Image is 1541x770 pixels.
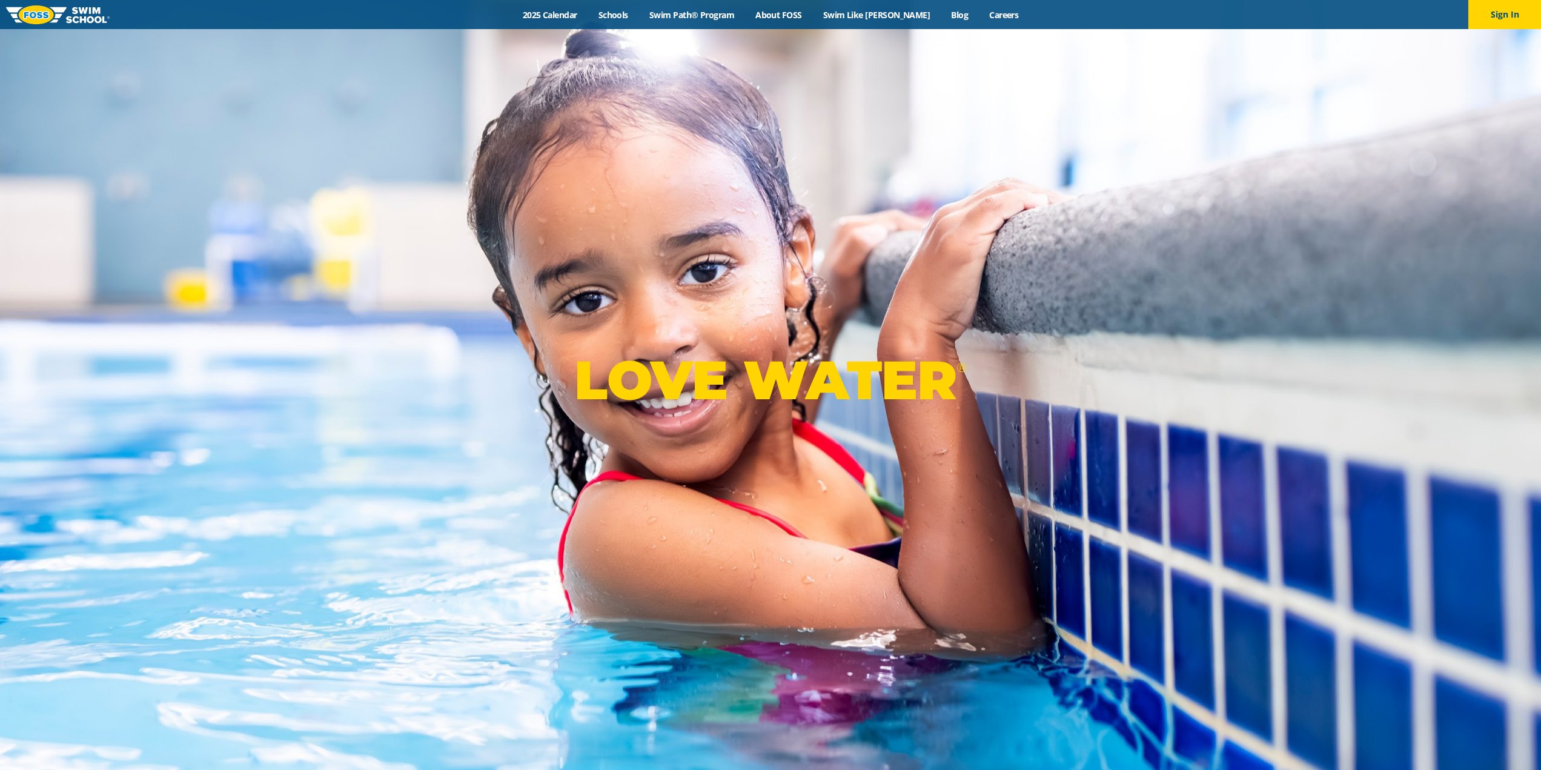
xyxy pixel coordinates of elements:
[979,9,1029,21] a: Careers
[574,348,966,413] p: LOVE WATER
[638,9,744,21] a: Swim Path® Program
[812,9,941,21] a: Swim Like [PERSON_NAME]
[956,360,966,375] sup: ®
[588,9,638,21] a: Schools
[745,9,813,21] a: About FOSS
[941,9,979,21] a: Blog
[512,9,588,21] a: 2025 Calendar
[6,5,110,24] img: FOSS Swim School Logo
